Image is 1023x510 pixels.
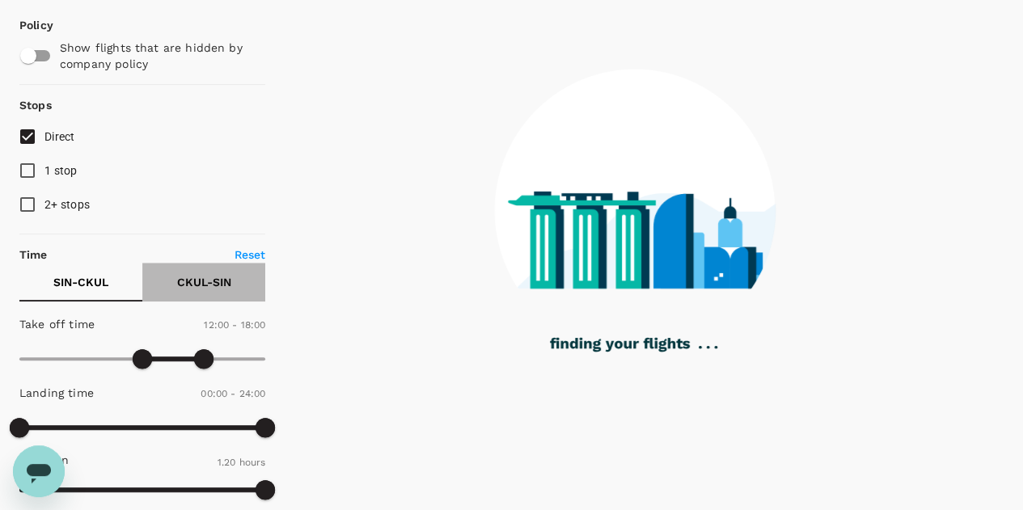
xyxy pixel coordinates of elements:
[19,385,94,401] p: Landing time
[19,99,52,112] strong: Stops
[706,346,709,348] g: .
[13,445,65,497] iframe: Button to launch messaging window
[201,388,265,399] span: 00:00 - 24:00
[19,316,95,332] p: Take off time
[19,247,48,263] p: Time
[60,40,255,72] p: Show flights that are hidden by company policy
[53,274,108,290] p: SIN - CKUL
[218,457,266,468] span: 1.20 hours
[44,164,78,177] span: 1 stop
[19,452,69,468] p: Duration
[550,338,690,352] g: finding your flights
[699,346,702,348] g: .
[714,346,717,348] g: .
[235,247,266,263] p: Reset
[204,319,265,331] span: 12:00 - 18:00
[44,130,75,143] span: Direct
[44,198,90,211] span: 2+ stops
[19,17,34,33] p: Policy
[177,274,231,290] p: CKUL - SIN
